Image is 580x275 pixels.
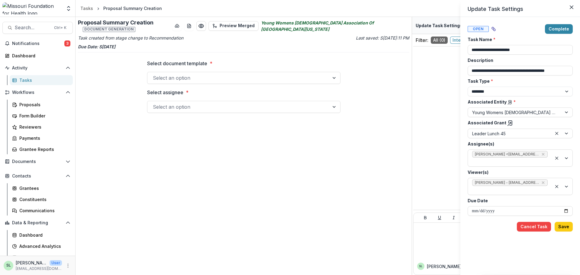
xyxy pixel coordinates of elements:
[541,151,546,157] div: Remove Sada Lindsey <slindsey@mffh.org> (slindsey@mffh.org)
[517,222,551,232] button: Cancel Task
[468,169,569,175] label: Viewer(s)
[567,2,576,12] button: Close
[553,155,560,162] div: Clear selected options
[468,26,489,32] span: Open
[468,120,569,126] label: Associated Grant
[475,181,539,185] span: [PERSON_NAME] - [EMAIL_ADDRESS][DOMAIN_NAME]
[553,183,560,190] div: Clear selected options
[489,24,498,34] button: View dependent tasks
[468,57,569,63] label: Description
[555,222,573,232] button: Save
[468,141,569,147] label: Assignee(s)
[545,24,573,34] button: Complete
[468,99,569,105] label: Associated Entity
[468,36,569,43] label: Task Name
[468,78,569,84] label: Task Type
[475,152,539,156] span: [PERSON_NAME] <[EMAIL_ADDRESS][DOMAIN_NAME]> ([EMAIL_ADDRESS][DOMAIN_NAME])
[468,197,569,204] label: Due Date
[541,180,546,186] div: Remove Wendy Rohrbach - wrohrbach@mffh.org
[553,130,560,137] div: Clear selected options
